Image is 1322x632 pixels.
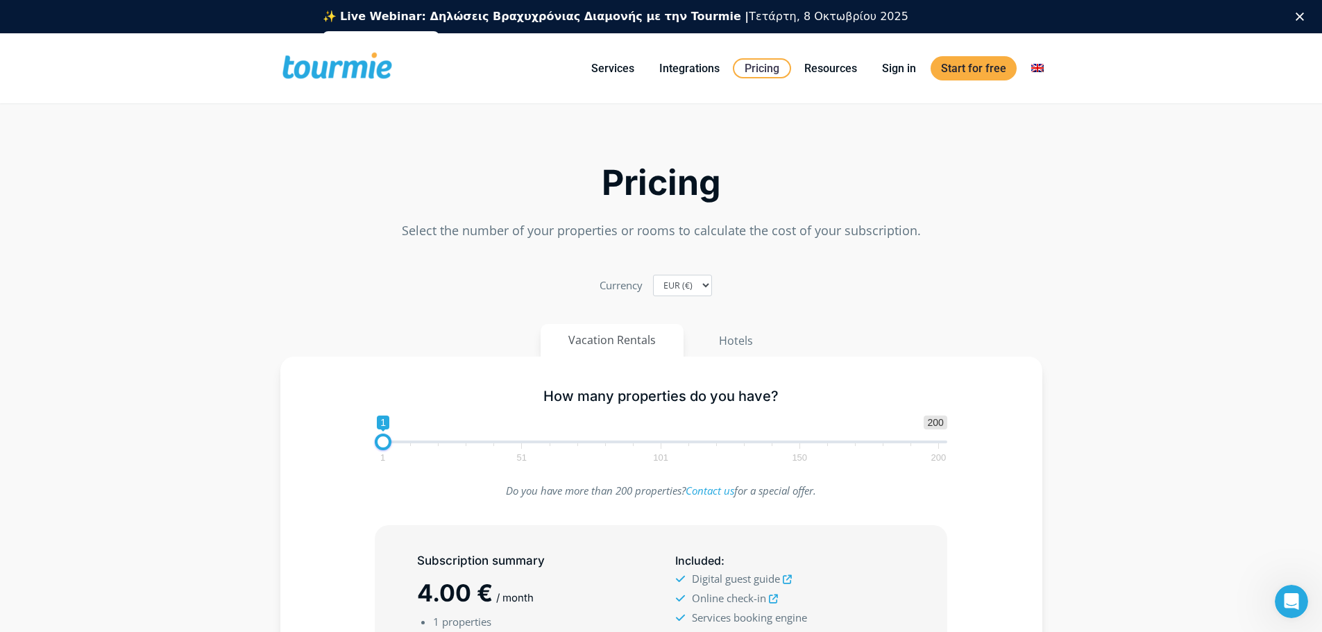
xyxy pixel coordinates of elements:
span: 200 [924,416,947,429]
p: Select the number of your properties or rooms to calculate the cost of your subscription. [280,221,1042,240]
a: Services [581,60,645,77]
div: Κλείσιμο [1296,12,1310,21]
span: 51 [515,454,529,461]
span: 150 [790,454,809,461]
span: properties [442,615,491,629]
label: Currency [600,276,643,295]
a: Integrations [649,60,730,77]
p: Do you have more than 200 properties? for a special offer. [375,481,947,500]
span: 200 [929,454,949,461]
span: Online check-in [692,591,766,605]
span: Services booking engine [692,610,807,624]
span: 1 [433,615,439,629]
span: 4.00 € [417,579,493,607]
span: / month [496,591,534,604]
div: Τετάρτη, 8 Οκτωβρίου 2025 [323,10,908,24]
span: 1 [377,416,389,429]
h5: How many properties do you have? [375,388,947,405]
iframe: Intercom live chat [1275,585,1308,618]
span: Digital guest guide [692,572,780,586]
h5: Subscription summary [417,552,646,570]
span: 1 [378,454,387,461]
a: Start for free [931,56,1017,80]
a: Εγγραφείτε δωρεάν [323,31,440,48]
h2: Pricing [280,166,1042,199]
b: ✨ Live Webinar: Δηλώσεις Βραχυχρόνιας Διαμονής με την Tourmie | [323,10,749,23]
button: Vacation Rentals [541,324,684,357]
span: 101 [651,454,670,461]
span: Included [675,554,721,567]
a: Contact us [686,484,734,497]
a: Resources [794,60,867,77]
button: Hotels [690,324,781,357]
a: Sign in [872,60,926,77]
h5: : [675,552,904,570]
a: Pricing [733,58,791,78]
